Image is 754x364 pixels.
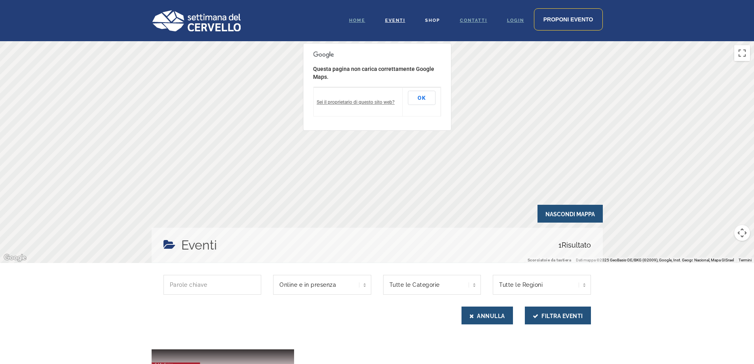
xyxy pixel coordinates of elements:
a: Visualizza questa zona in Google Maps (in una nuova finestra) [2,253,28,263]
span: Eventi [385,18,405,23]
span: Proponi evento [543,16,593,23]
a: Termini (si apre in una nuova scheda) [739,258,752,262]
button: Annulla [462,307,513,324]
span: Questa pagina non carica correttamente Google Maps. [313,66,434,80]
img: Google [2,253,28,263]
button: OK [408,91,435,105]
h4: Eventi [181,236,217,255]
span: 1 [558,241,562,249]
span: Contatti [460,18,487,23]
span: Nascondi Mappa [537,205,603,223]
button: Controlli di visualizzazione della mappa [734,225,750,241]
button: Attiva/disattiva vista schermo intero [734,45,750,61]
span: Login [507,18,524,23]
span: Shop [425,18,440,23]
span: Home [349,18,365,23]
button: Filtra Eventi [525,307,591,324]
span: Dati mappa ©2025 GeoBasis-DE/BKG (©2009), Google, Inst. Geogr. Nacional, Mapa GISrael [576,258,734,262]
input: Parole chiave [163,275,262,295]
img: Logo [152,10,241,31]
span: Risultato [558,236,591,255]
a: Sei il proprietario di questo sito web? [317,99,395,105]
a: Proponi evento [534,8,603,30]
